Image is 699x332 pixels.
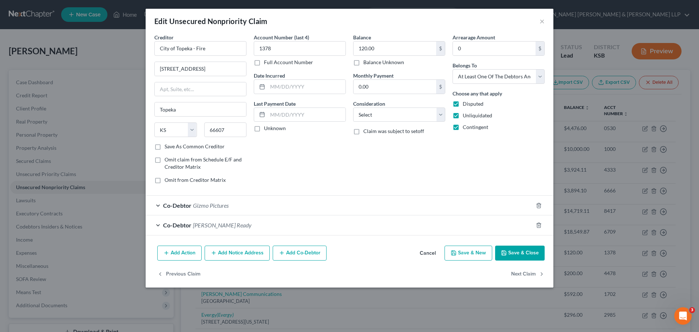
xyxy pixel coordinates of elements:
button: Add Action [157,246,202,261]
button: Next Claim [511,266,545,282]
input: 0.00 [453,42,536,55]
span: Creditor [154,34,174,40]
span: Co-Debtor [163,202,191,209]
div: Edit Unsecured Nonpriority Claim [154,16,268,26]
span: Contingent [463,124,488,130]
span: Belongs To [453,62,477,69]
input: Apt, Suite, etc... [155,82,246,96]
input: 0.00 [354,80,436,94]
div: $ [436,42,445,55]
span: Omit from Creditor Matrix [165,177,226,183]
span: 3 [689,307,695,313]
button: Save & New [445,246,492,261]
input: Search creditor by name... [154,41,246,56]
input: Enter zip... [204,122,247,137]
input: MM/DD/YYYY [268,108,345,122]
label: Unknown [264,125,286,132]
input: MM/DD/YYYY [268,80,345,94]
label: Last Payment Date [254,100,296,108]
span: Disputed [463,101,483,107]
input: Enter city... [155,102,246,116]
button: Cancel [414,246,442,261]
button: Add Notice Address [205,246,270,261]
label: Full Account Number [264,59,313,66]
label: Monthly Payment [353,72,394,79]
div: $ [436,80,445,94]
span: Co-Debtor [163,222,191,229]
div: $ [536,42,544,55]
button: × [540,17,545,26]
span: [PERSON_NAME] Ready [193,222,252,229]
span: Gizmo Pictures [193,202,229,209]
iframe: Intercom live chat [674,307,692,325]
span: Unliquidated [463,112,492,118]
input: Enter address... [155,62,246,76]
label: Save As Common Creditor [165,143,225,150]
label: Arrearage Amount [453,34,495,41]
input: 0.00 [354,42,436,55]
input: XXXX [254,41,346,56]
span: Omit claim from Schedule E/F and Creditor Matrix [165,156,242,170]
label: Balance Unknown [363,59,404,66]
label: Choose any that apply [453,90,502,97]
label: Date Incurred [254,72,285,79]
button: Save & Close [495,246,545,261]
label: Balance [353,34,371,41]
button: Previous Claim [157,266,201,282]
button: Add Co-Debtor [273,246,327,261]
label: Account Number (last 4) [254,34,309,41]
span: Claim was subject to setoff [363,128,424,134]
label: Consideration [353,100,385,108]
